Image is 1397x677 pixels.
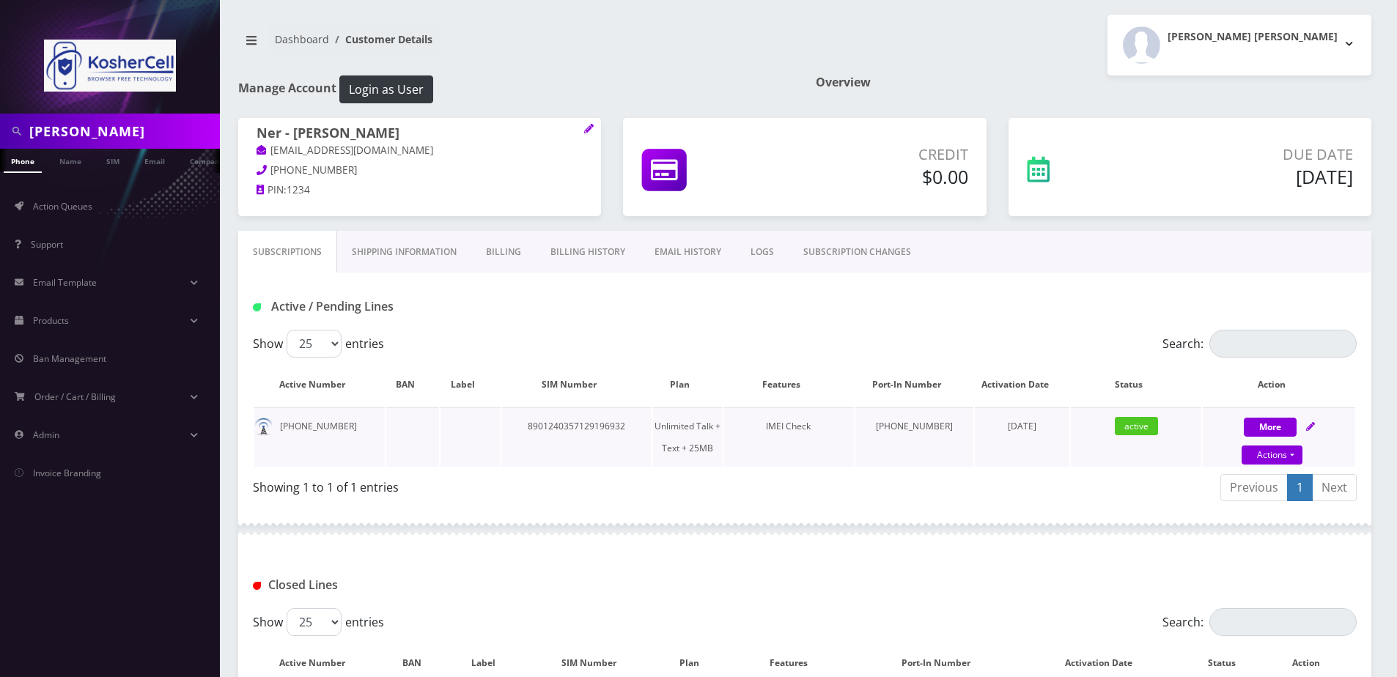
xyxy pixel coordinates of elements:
[339,75,433,103] button: Login as User
[1107,15,1371,75] button: [PERSON_NAME] [PERSON_NAME]
[1209,330,1357,358] input: Search:
[536,231,640,273] a: Billing History
[502,363,652,406] th: SIM Number: activate to sort column ascending
[640,231,736,273] a: EMAIL HISTORY
[1162,608,1357,636] label: Search:
[1287,474,1313,501] a: 1
[441,363,500,406] th: Label: activate to sort column ascending
[238,231,337,273] a: Subscriptions
[1143,144,1353,166] p: Due Date
[1203,363,1355,406] th: Action: activate to sort column ascending
[257,183,287,198] a: PIN:
[1168,31,1338,43] h2: [PERSON_NAME] [PERSON_NAME]
[329,32,432,47] li: Customer Details
[253,582,261,590] img: Closed Lines
[275,32,329,46] a: Dashboard
[502,407,652,467] td: 8901240357129196932
[33,467,101,479] span: Invoice Branding
[723,415,854,437] div: IMEI Check
[31,238,63,251] span: Support
[1209,608,1357,636] input: Search:
[33,314,69,327] span: Products
[52,149,89,171] a: Name
[736,231,789,273] a: LOGS
[789,231,926,273] a: SUBSCRIPTION CHANGES
[33,429,59,441] span: Admin
[257,144,433,158] a: [EMAIL_ADDRESS][DOMAIN_NAME]
[253,330,384,358] label: Show entries
[1312,474,1357,501] a: Next
[336,80,433,96] a: Login as User
[1071,363,1201,406] th: Status: activate to sort column ascending
[253,578,606,592] h1: Closed Lines
[29,117,216,145] input: Search in Company
[34,391,116,403] span: Order / Cart / Billing
[1115,417,1158,435] span: active
[253,303,261,311] img: Active / Pending Lines
[254,407,385,467] td: [PHONE_NUMBER]
[238,24,794,66] nav: breadcrumb
[786,144,967,166] p: Credit
[253,608,384,636] label: Show entries
[653,407,722,467] td: Unlimited Talk + Text + 25MB
[254,363,385,406] th: Active Number: activate to sort column ascending
[4,149,42,173] a: Phone
[471,231,536,273] a: Billing
[287,330,342,358] select: Showentries
[238,75,794,103] h1: Manage Account
[183,149,232,171] a: Company
[33,276,97,289] span: Email Template
[975,363,1069,406] th: Activation Date: activate to sort column ascending
[1143,166,1353,188] h5: [DATE]
[337,231,471,273] a: Shipping Information
[253,300,606,314] h1: Active / Pending Lines
[786,166,967,188] h5: $0.00
[1162,330,1357,358] label: Search:
[33,200,92,212] span: Action Queues
[723,363,854,406] th: Features: activate to sort column ascending
[253,473,794,496] div: Showing 1 to 1 of 1 entries
[44,40,176,92] img: KosherCell
[99,149,127,171] a: SIM
[287,183,310,196] span: 1234
[270,163,357,177] span: [PHONE_NUMBER]
[653,363,722,406] th: Plan: activate to sort column ascending
[254,418,273,436] img: default.png
[33,352,106,365] span: Ban Management
[1242,445,1302,465] a: Actions
[1008,420,1036,432] span: [DATE]
[855,363,973,406] th: Port-In Number: activate to sort column ascending
[816,75,1371,89] h1: Overview
[137,149,172,171] a: Email
[1244,418,1297,437] button: More
[257,125,583,143] h1: Ner - [PERSON_NAME]
[386,363,439,406] th: BAN: activate to sort column ascending
[855,407,973,467] td: [PHONE_NUMBER]
[1220,474,1288,501] a: Previous
[287,608,342,636] select: Showentries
